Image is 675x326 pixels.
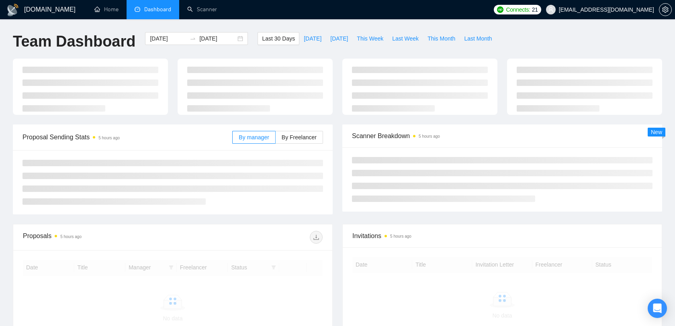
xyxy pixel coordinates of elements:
[659,6,672,13] a: setting
[262,34,295,43] span: Last 30 Days
[423,32,460,45] button: This Month
[187,6,217,13] a: searchScanner
[98,136,120,140] time: 5 hours ago
[464,34,492,43] span: Last Month
[357,34,383,43] span: This Week
[330,34,348,43] span: [DATE]
[60,234,82,239] time: 5 hours ago
[326,32,352,45] button: [DATE]
[532,5,538,14] span: 21
[548,7,554,12] span: user
[659,3,672,16] button: setting
[651,129,662,135] span: New
[497,6,503,13] img: upwork-logo.png
[150,34,186,43] input: Start date
[352,131,652,141] span: Scanner Breakdown
[392,34,419,43] span: Last Week
[304,34,321,43] span: [DATE]
[199,34,236,43] input: End date
[94,6,119,13] a: homeHome
[190,35,196,42] span: swap-right
[135,6,140,12] span: dashboard
[144,6,171,13] span: Dashboard
[22,132,232,142] span: Proposal Sending Stats
[388,32,423,45] button: Last Week
[419,134,440,139] time: 5 hours ago
[427,34,455,43] span: This Month
[23,231,173,244] div: Proposals
[13,32,135,51] h1: Team Dashboard
[460,32,496,45] button: Last Month
[6,4,19,16] img: logo
[282,134,317,141] span: By Freelancer
[648,299,667,318] div: Open Intercom Messenger
[258,32,299,45] button: Last 30 Days
[299,32,326,45] button: [DATE]
[239,134,269,141] span: By manager
[190,35,196,42] span: to
[506,5,530,14] span: Connects:
[352,32,388,45] button: This Week
[352,231,652,241] span: Invitations
[390,234,411,238] time: 5 hours ago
